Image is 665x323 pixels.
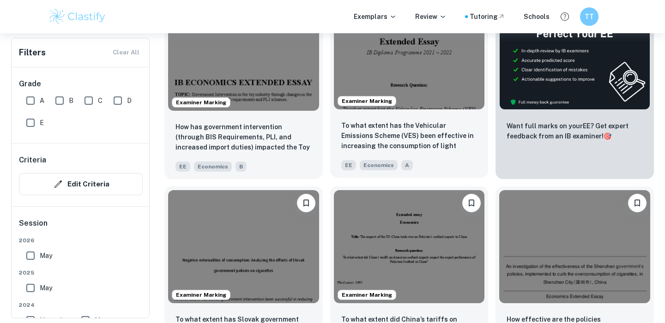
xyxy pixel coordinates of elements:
span: A [401,160,413,170]
button: Bookmark [628,194,647,212]
span: B [236,161,247,172]
h6: Filters [19,46,46,59]
span: 2025 [19,269,143,277]
p: Review [415,12,447,22]
button: Help and Feedback [557,9,573,24]
a: Tutoring [470,12,505,22]
span: Examiner Marking [338,291,396,299]
button: TT [580,7,598,26]
span: Examiner Marking [172,98,230,107]
span: Examiner Marking [172,291,230,299]
h6: Criteria [19,155,46,166]
span: Examiner Marking [338,97,396,105]
span: EE [175,161,190,172]
span: 2026 [19,236,143,245]
span: Economics [194,161,232,172]
button: Edit Criteria [19,173,143,195]
img: Economics EE example thumbnail: To what extent has Slovak government int [168,190,319,303]
span: C [98,96,103,106]
button: Bookmark [462,194,481,212]
button: Bookmark [297,194,315,212]
img: Clastify logo [48,7,107,26]
h6: Session [19,218,143,236]
p: To what extent has the Vehicular Emissions Scheme (VES) been effective in increasing the consumpt... [341,120,478,152]
img: Economics EE example thumbnail: To what extent did China’s tariffs on Am [334,190,485,303]
span: EE [341,160,356,170]
a: Schools [524,12,550,22]
span: A [40,96,44,106]
span: May [40,251,52,261]
span: Economics [360,160,398,170]
p: How has government intervention (through BIS Requirements, PLI, and increased import duties) impa... [175,122,312,153]
span: May [40,283,52,293]
img: Economics EE example thumbnail: How effective are the policies implement [499,190,650,303]
p: Exemplars [354,12,397,22]
p: Want full marks on your EE ? Get expert feedback from an IB examiner! [507,121,643,141]
span: B [69,96,73,106]
span: E [40,118,44,128]
span: 2024 [19,301,143,309]
h6: TT [584,12,595,22]
span: D [127,96,132,106]
span: 🎯 [604,132,611,140]
h6: Grade [19,78,143,90]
